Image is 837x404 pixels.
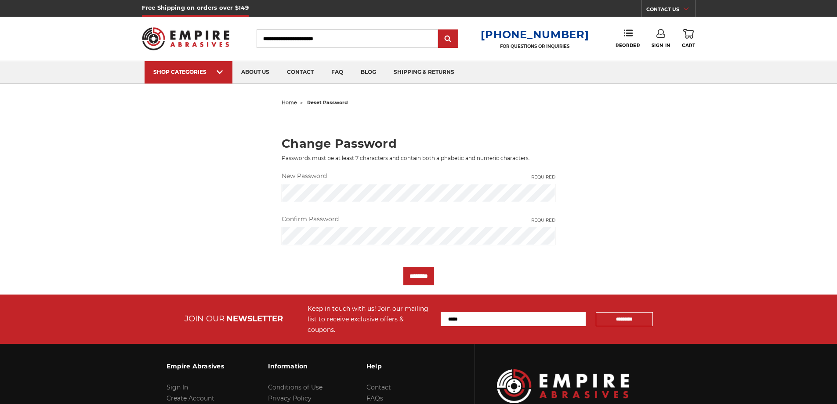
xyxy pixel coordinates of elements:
[308,303,432,335] div: Keep in touch with us! Join our mailing list to receive exclusive offers & coupons.
[282,215,555,224] label: Confirm Password
[616,29,640,48] a: Reorder
[652,43,670,48] span: Sign In
[366,357,426,375] h3: Help
[439,30,457,48] input: Submit
[167,394,214,402] a: Create Account
[682,43,695,48] span: Cart
[268,383,322,391] a: Conditions of Use
[226,314,283,324] span: NEWSLETTER
[185,314,225,324] span: JOIN OUR
[366,394,383,402] a: FAQs
[531,217,555,223] small: Required
[282,138,555,149] h2: Change Password
[278,61,322,84] a: contact
[531,174,555,180] small: Required
[616,43,640,48] span: Reorder
[142,22,230,56] img: Empire Abrasives
[366,383,391,391] a: Contact
[268,394,312,402] a: Privacy Policy
[352,61,385,84] a: blog
[682,29,695,48] a: Cart
[307,99,348,106] span: reset password
[282,154,555,162] p: Passwords must be at least 7 characters and contain both alphabetic and numeric characters.
[232,61,278,84] a: about us
[167,383,188,391] a: Sign In
[282,99,297,106] a: home
[385,61,463,84] a: shipping & returns
[322,61,352,84] a: faq
[153,69,224,75] div: SHOP CATEGORIES
[481,44,589,49] p: FOR QUESTIONS OR INQUIRIES
[481,28,589,41] a: [PHONE_NUMBER]
[268,357,322,375] h3: Information
[497,369,629,403] img: Empire Abrasives Logo Image
[282,171,555,181] label: New Password
[646,4,695,17] a: CONTACT US
[167,357,224,375] h3: Empire Abrasives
